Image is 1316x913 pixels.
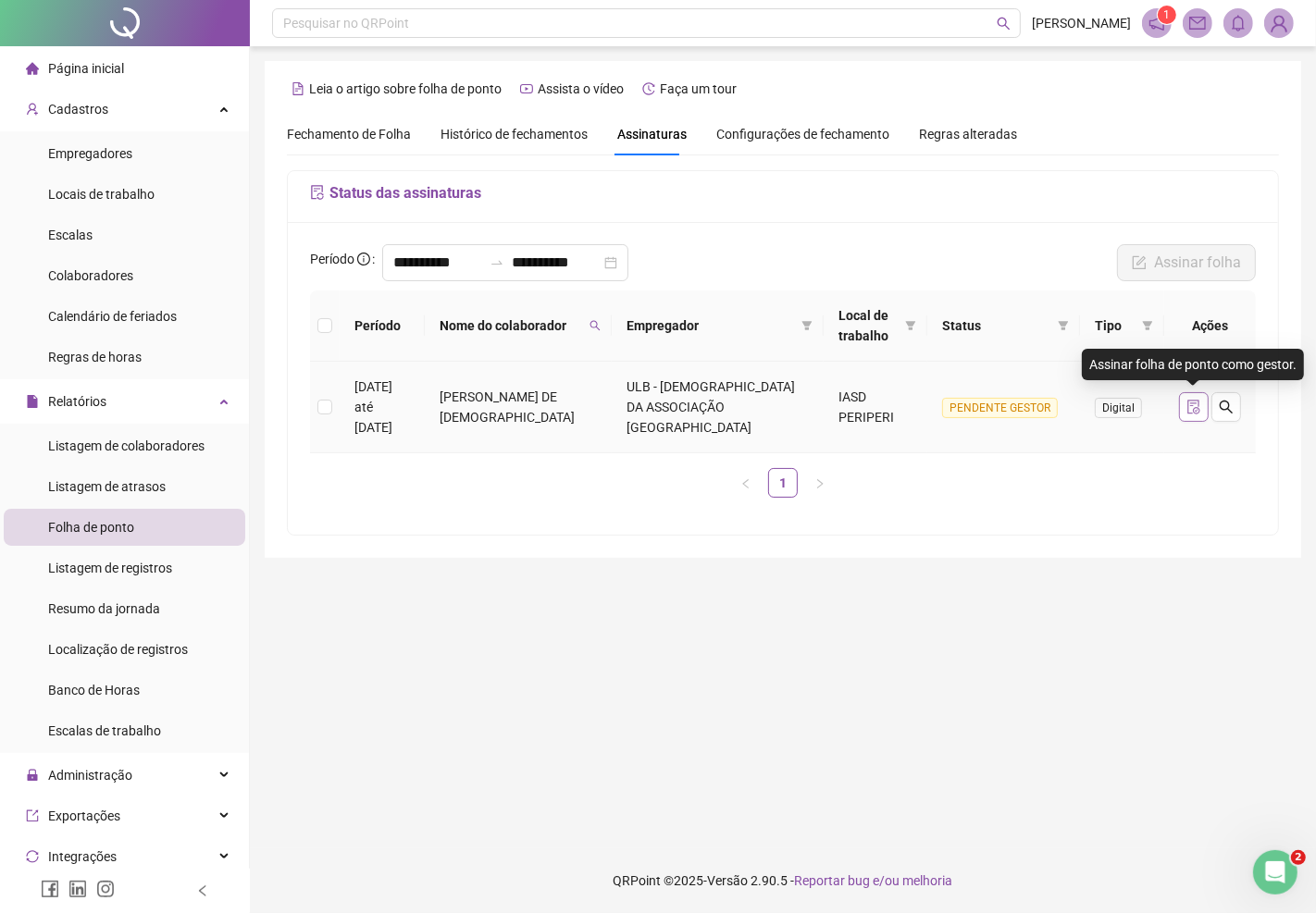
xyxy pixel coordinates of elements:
span: filter [1054,312,1073,339]
span: filter [1138,312,1157,339]
span: Configurações de fechamento [716,128,889,141]
span: linkedin [68,880,87,898]
span: filter [901,302,920,350]
span: youtube [520,82,533,95]
span: Escalas de trabalho [48,723,161,738]
td: ULB - [DEMOGRAPHIC_DATA] DA ASSOCIAÇÃO [GEOGRAPHIC_DATA] [612,362,824,453]
span: home [26,62,39,75]
span: user-add [26,103,39,116]
span: Folha de ponto [48,520,134,535]
span: mail [1189,15,1206,31]
span: [PERSON_NAME] [1032,13,1131,33]
span: Versão [708,873,749,888]
button: left [731,468,761,498]
span: info-circle [357,253,370,265]
span: notification [1148,15,1165,31]
span: search [997,17,1011,31]
span: Assinaturas [617,128,687,141]
span: Assista o vídeo [538,81,624,96]
span: search [1219,400,1234,414]
span: Local de trabalho [838,305,898,346]
span: Histórico de fechamentos [441,127,588,142]
span: Nome do colaborador [440,315,581,336]
li: Página anterior [731,468,761,498]
span: Página inicial [48,61,124,76]
span: Reportar bug e/ou melhoria [795,873,953,888]
span: facebook [41,880,59,898]
span: search [590,320,601,331]
span: Resumo da jornada [48,601,160,616]
span: Colaboradores [48,268,133,283]
span: Listagem de registros [48,561,172,575]
span: Regras de horas [48,350,142,364]
span: filter [1142,320,1153,331]
span: left [740,478,751,489]
span: 1 [1164,8,1171,21]
img: 87054 [1265,9,1293,37]
span: file-done [1186,400,1201,414]
span: Cadastros [48,102,108,117]
span: filter [905,320,916,331]
span: Relatórios [48,394,106,409]
span: Empregadores [48,146,132,161]
span: file-text [292,82,304,95]
span: lock [26,769,39,782]
th: Ações [1164,290,1256,362]
button: Assinar folha [1117,244,1256,281]
span: filter [1058,320,1069,331]
span: 2 [1291,850,1306,865]
span: history [642,82,655,95]
span: export [26,809,39,822]
span: Faça um tour [660,81,737,96]
td: IASD PERIPERI [824,362,927,453]
th: Período [340,290,425,362]
iframe: Intercom live chat [1253,850,1297,894]
sup: 1 [1158,6,1176,24]
span: Empregador [627,315,794,336]
span: right [814,478,826,489]
span: left [196,884,209,897]
span: Escalas [48,228,93,242]
span: Integrações [48,849,117,864]
span: Período [310,252,354,266]
span: Tipo [1095,315,1135,336]
span: Banco de Horas [48,683,140,697]
span: file [26,395,39,408]
span: Leia o artigo sobre folha de ponto [309,81,502,96]
span: Regras alteradas [919,128,1017,141]
span: Calendário de feriados [48,309,177,324]
h5: Status das assinaturas [310,182,1256,204]
span: PENDENTE GESTOR [942,398,1058,418]
span: Exportações [48,808,120,823]
li: Próxima página [805,468,835,498]
span: search [586,312,604,339]
button: right [805,468,835,498]
span: Localização de registros [48,642,188,657]
div: Assinar folha de ponto como gestor. [1082,349,1304,380]
span: Fechamento de Folha [287,127,411,142]
span: Locais de trabalho [48,187,155,202]
span: instagram [96,880,115,898]
span: Digital [1095,398,1142,418]
footer: QRPoint © 2025 - 2.90.5 - [250,848,1316,913]
span: Status [942,315,1050,336]
td: [DATE] até [DATE] [340,362,425,453]
li: 1 [768,468,798,498]
span: to [490,255,504,270]
span: file-sync [310,185,325,200]
span: filter [798,312,816,339]
span: filter [801,320,813,331]
span: Administração [48,768,132,783]
span: Listagem de atrasos [48,479,166,494]
span: sync [26,850,39,863]
span: swap-right [490,255,504,270]
span: bell [1230,15,1247,31]
td: [PERSON_NAME] DE [DEMOGRAPHIC_DATA] [425,362,611,453]
a: 1 [769,469,797,497]
span: Listagem de colaboradores [48,438,205,453]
